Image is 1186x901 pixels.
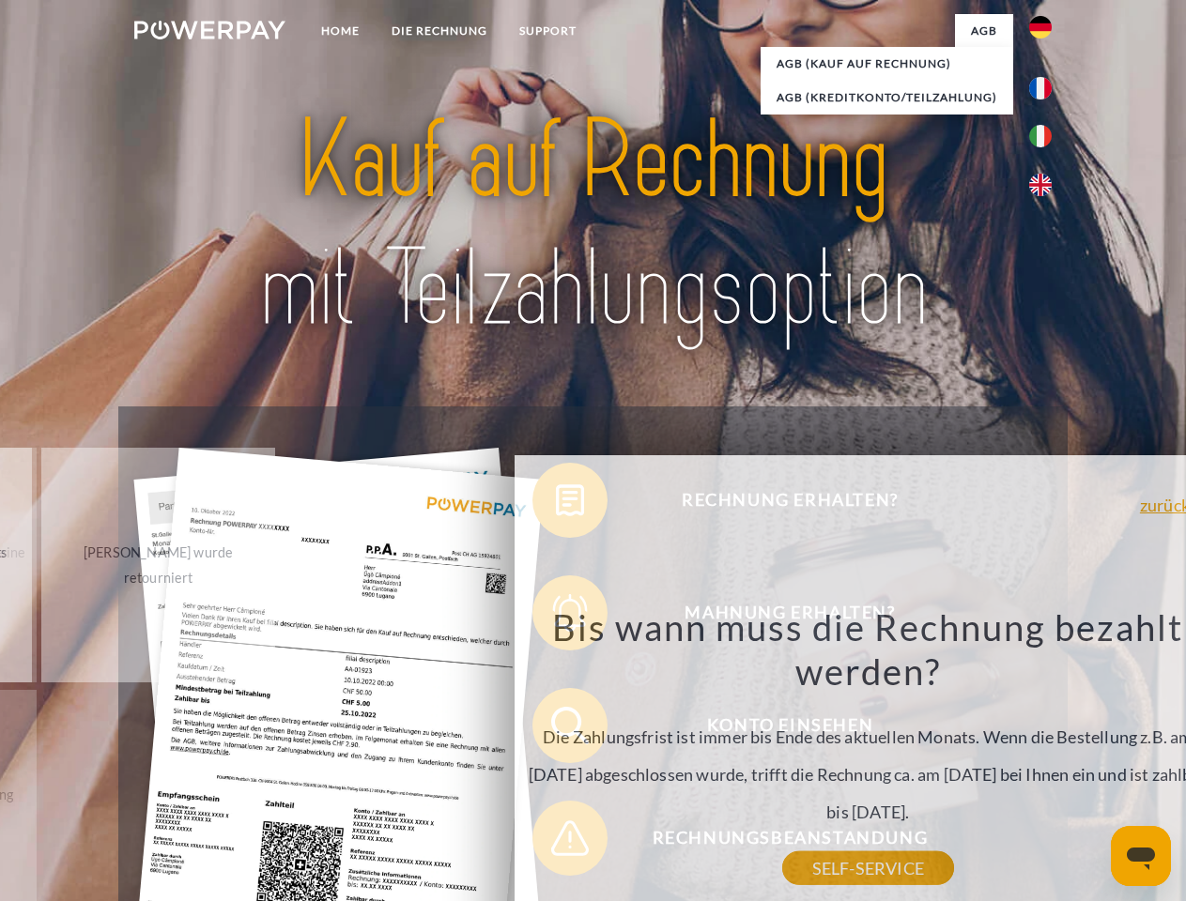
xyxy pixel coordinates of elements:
[1029,16,1052,38] img: de
[53,540,264,590] div: [PERSON_NAME] wurde retourniert
[761,81,1013,115] a: AGB (Kreditkonto/Teilzahlung)
[134,21,285,39] img: logo-powerpay-white.svg
[761,47,1013,81] a: AGB (Kauf auf Rechnung)
[503,14,593,48] a: SUPPORT
[1111,826,1171,886] iframe: Schaltfläche zum Öffnen des Messaging-Fensters
[1029,77,1052,99] img: fr
[376,14,503,48] a: DIE RECHNUNG
[1029,125,1052,147] img: it
[955,14,1013,48] a: agb
[782,851,954,885] a: SELF-SERVICE
[305,14,376,48] a: Home
[1029,174,1052,196] img: en
[179,90,1007,359] img: title-powerpay_de.svg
